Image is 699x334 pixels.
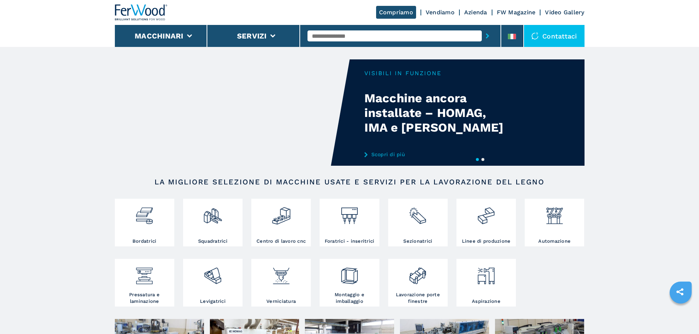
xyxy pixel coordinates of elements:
[251,259,311,307] a: Verniciatura
[256,238,306,245] h3: Centro di lavoro cnc
[117,291,172,305] h3: Pressatura e laminazione
[390,291,446,305] h3: Lavorazione porte finestre
[115,259,174,307] a: Pressatura e laminazione
[340,201,359,225] img: foratrici_inseritrici_2.png
[476,261,496,286] img: aspirazione_1.png
[364,151,508,157] a: Scopri di più
[135,201,154,225] img: bordatrici_1.png
[200,298,226,305] h3: Levigatrici
[203,201,222,225] img: squadratrici_2.png
[481,158,484,161] button: 2
[272,261,291,286] img: verniciatura_1.png
[388,259,448,307] a: Lavorazione porte finestre
[321,291,377,305] h3: Montaggio e imballaggio
[403,238,432,245] h3: Sezionatrici
[671,283,689,301] a: sharethis
[272,201,291,225] img: centro_di_lavoro_cnc_2.png
[482,27,493,44] button: submit-button
[115,199,174,246] a: Bordatrici
[462,238,511,245] h3: Linee di produzione
[476,158,479,161] button: 1
[138,177,561,186] h2: LA MIGLIORE SELEZIONE DI MACCHINE USATE E SERVIZI PER LA LAVORAZIONE DEL LEGNO
[456,199,516,246] a: Linee di produzione
[320,259,379,307] a: Montaggio e imballaggio
[464,9,487,16] a: Azienda
[325,238,375,245] h3: Foratrici - inseritrici
[115,59,350,166] video: Your browser does not support the video tag.
[426,9,455,16] a: Vendiamo
[388,199,448,246] a: Sezionatrici
[237,32,267,40] button: Servizi
[497,9,536,16] a: FW Magazine
[203,261,222,286] img: levigatrici_2.png
[183,259,243,307] a: Levigatrici
[476,201,496,225] img: linee_di_produzione_2.png
[472,298,500,305] h3: Aspirazione
[320,199,379,246] a: Foratrici - inseritrici
[524,25,585,47] div: Contattaci
[408,201,427,225] img: sezionatrici_2.png
[183,199,243,246] a: Squadratrici
[198,238,227,245] h3: Squadratrici
[538,238,571,245] h3: Automazione
[545,9,584,16] a: Video Gallery
[132,238,157,245] h3: Bordatrici
[525,199,584,246] a: Automazione
[376,6,416,19] a: Compriamo
[115,4,168,21] img: Ferwood
[408,261,427,286] img: lavorazione_porte_finestre_2.png
[340,261,359,286] img: montaggio_imballaggio_2.png
[135,32,183,40] button: Macchinari
[251,199,311,246] a: Centro di lavoro cnc
[545,201,564,225] img: automazione.png
[456,259,516,307] a: Aspirazione
[531,32,539,40] img: Contattaci
[266,298,296,305] h3: Verniciatura
[135,261,154,286] img: pressa-strettoia.png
